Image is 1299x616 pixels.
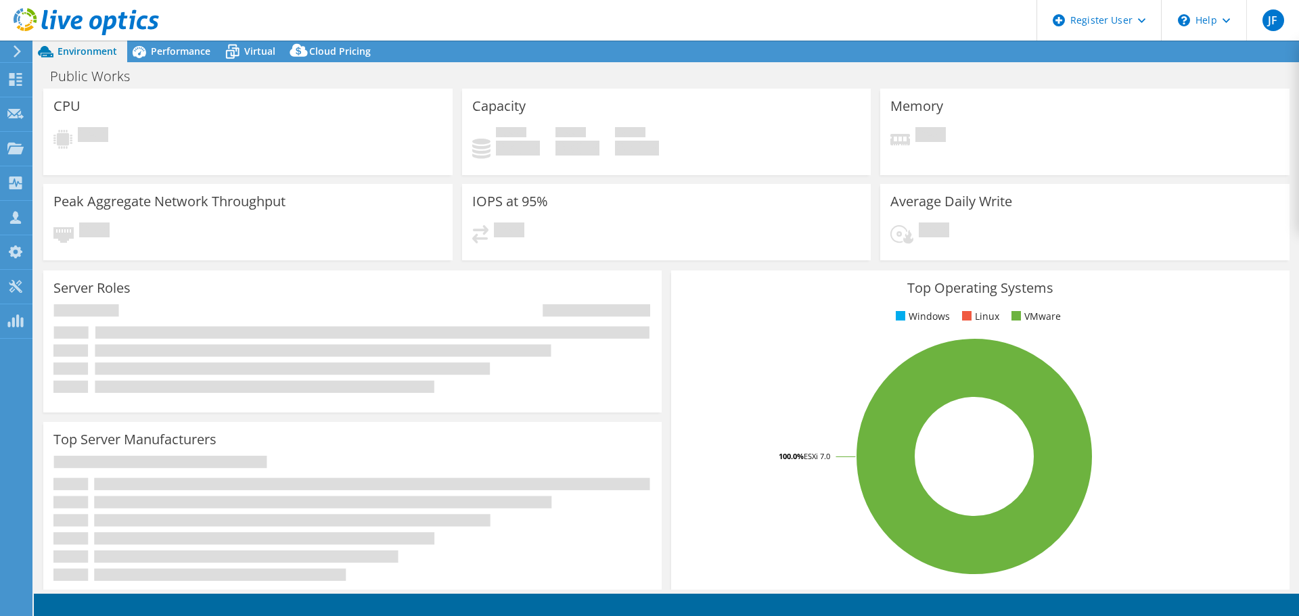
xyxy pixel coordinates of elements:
span: Used [496,127,526,141]
svg: \n [1178,14,1190,26]
span: Pending [919,222,949,241]
span: Pending [494,222,524,241]
h3: Top Operating Systems [681,281,1279,295]
h3: Top Server Manufacturers [53,432,216,447]
span: Environment [58,45,117,57]
h3: Peak Aggregate Network Throughput [53,194,286,209]
h4: 0 GiB [496,141,540,156]
span: Pending [915,127,946,145]
span: Cloud Pricing [309,45,371,57]
h3: CPU [53,99,81,114]
span: Free [555,127,586,141]
h1: Public Works [44,69,151,84]
h3: Memory [890,99,943,114]
h4: 0 GiB [615,141,659,156]
span: Total [615,127,645,141]
h3: Capacity [472,99,526,114]
tspan: ESXi 7.0 [804,451,830,461]
li: Windows [892,309,950,324]
span: Performance [151,45,210,57]
span: Pending [79,222,110,241]
li: VMware [1008,309,1061,324]
span: Pending [78,127,108,145]
tspan: 100.0% [779,451,804,461]
h3: Server Roles [53,281,131,295]
span: Virtual [244,45,275,57]
h3: Average Daily Write [890,194,1012,209]
h3: IOPS at 95% [472,194,548,209]
h4: 0 GiB [555,141,599,156]
li: Linux [959,309,999,324]
span: JF [1262,9,1284,31]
